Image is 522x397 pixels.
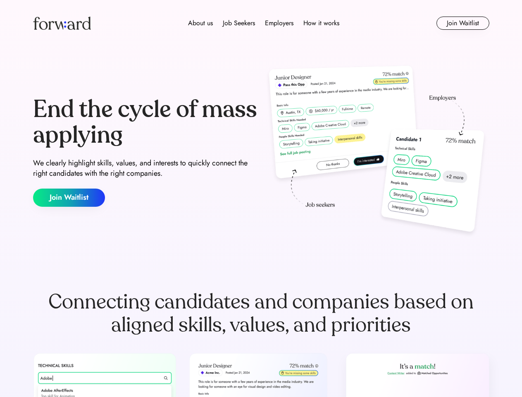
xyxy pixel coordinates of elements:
div: End the cycle of mass applying [33,97,258,148]
button: Join Waitlist [33,189,105,207]
button: Join Waitlist [436,17,489,30]
div: How it works [303,18,339,28]
img: Forward logo [33,17,91,30]
div: Connecting candidates and companies based on aligned skills, values, and priorities [33,290,489,337]
div: Employers [265,18,293,28]
div: We clearly highlight skills, values, and interests to quickly connect the right candidates with t... [33,158,258,179]
div: About us [188,18,213,28]
div: Job Seekers [223,18,255,28]
img: hero-image.png [265,63,489,241]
